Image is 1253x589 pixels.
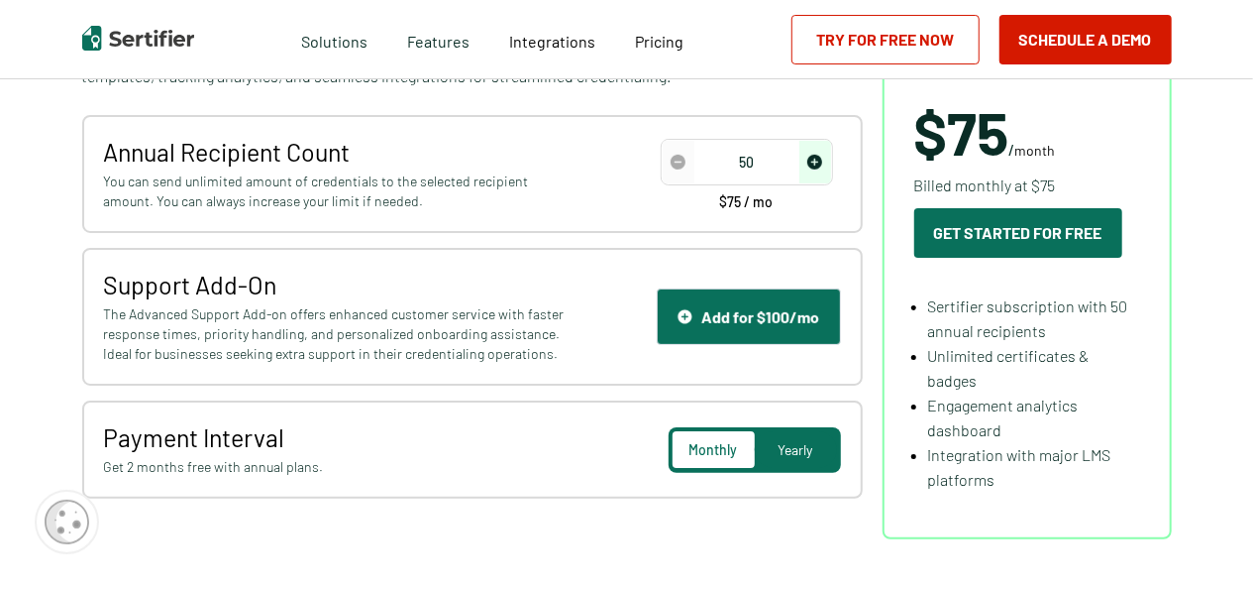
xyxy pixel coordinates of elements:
button: Support IconAdd for $100/mo [657,289,841,345]
span: Engagement analytics dashboard [928,396,1079,439]
span: Solutions [301,27,367,52]
button: Schedule a Demo [999,15,1172,64]
span: increase number [799,141,831,183]
span: Get 2 months free with annual plans. [104,457,571,477]
span: Pricing [635,32,683,51]
span: You can send unlimited amount of credentials to the selected recipient amount. You can always inc... [104,172,571,211]
span: Features [407,27,470,52]
span: Total [914,28,1032,82]
span: Yearly [779,441,813,458]
span: Payment Interval [104,422,571,452]
span: The Advanced Support Add-on offers enhanced customer service with faster response times, priority... [104,304,571,364]
span: month [1015,142,1056,159]
img: Increase Icon [807,155,822,170]
span: $75 / mo [720,195,774,209]
span: decrease number [663,141,694,183]
a: Integrations [509,27,595,52]
iframe: Chat Widget [1154,494,1253,589]
span: $75 [914,96,1009,168]
span: Monthly [689,441,738,458]
img: Decrease Icon [671,155,685,170]
img: Support Icon [678,309,692,324]
img: Cookie Popup Icon [45,500,89,544]
span: Support Add-On [104,270,571,299]
a: Try for Free Now [791,15,980,64]
span: / [914,102,1056,162]
span: Integration with major LMS platforms [928,445,1111,489]
div: Add for $100/mo [678,307,820,326]
button: Get Started For Free [914,208,1122,258]
span: Sertifier subscription with 50 annual recipients [928,296,1128,340]
span: Billed monthly at $75 [914,173,1056,197]
span: Integrations [509,32,595,51]
img: Sertifier | Digital Credentialing Platform [82,26,194,51]
span: Unlimited certificates & badges [928,346,1090,390]
span: Annual Recipient Count [104,137,571,167]
a: Pricing [635,27,683,52]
